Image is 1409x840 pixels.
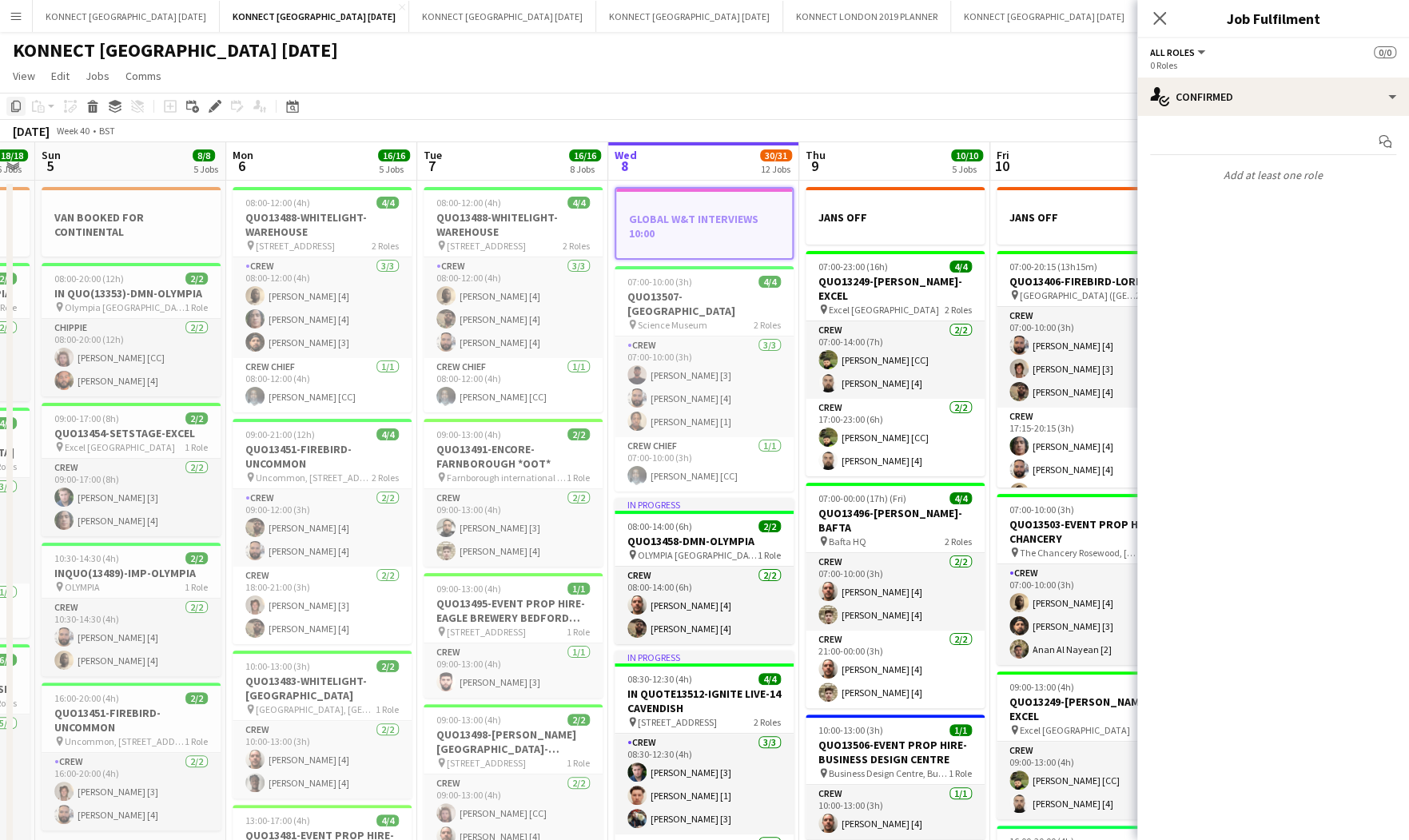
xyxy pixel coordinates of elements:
[79,66,116,86] a: Jobs
[1150,46,1208,58] button: All roles
[997,210,1176,225] h3: JANS OFF
[596,1,783,32] button: KONNECT [GEOGRAPHIC_DATA] [DATE]
[567,428,590,440] span: 2/2
[125,69,161,83] span: Comms
[233,419,412,644] div: 09:00-21:00 (12h)4/4QUO13451-FIREBIRD-UNCOMMON Uncommon, [STREET_ADDRESS]2 RolesCrew2/209:00-12:0...
[376,703,399,715] span: 1 Role
[436,583,501,595] span: 09:00-13:00 (4h)
[233,567,412,644] app-card-role: Crew2/218:00-21:00 (3h)[PERSON_NAME] [3][PERSON_NAME] [4]
[997,148,1009,162] span: Fri
[615,336,794,437] app-card-role: Crew3/307:00-10:00 (3h)[PERSON_NAME] [3][PERSON_NAME] [4][PERSON_NAME] [1]
[615,534,794,548] h3: QUO13458-DMN-OLYMPIA
[806,251,985,476] div: 07:00-23:00 (16h)4/4QUO13249-[PERSON_NAME]-EXCEL Excel [GEOGRAPHIC_DATA]2 RolesCrew2/207:00-14:00...
[806,274,985,303] h3: QUO13249-[PERSON_NAME]-EXCEL
[42,210,221,239] h3: VAN BOOKED FOR CONTINENTAL
[376,660,399,672] span: 2/2
[1136,289,1163,301] span: 2 Roles
[233,187,412,412] app-job-card: 08:00-12:00 (4h)4/4QUO13488-WHITELIGHT-WAREHOUSE [STREET_ADDRESS]2 RolesCrew3/308:00-12:00 (4h)[P...
[1009,681,1074,693] span: 09:00-13:00 (4h)
[638,549,758,561] span: OLYMPIA [GEOGRAPHIC_DATA]
[997,695,1176,723] h3: QUO13249-[PERSON_NAME]-EXCEL
[638,319,707,331] span: Science Museum
[42,543,221,676] app-job-card: 10:30-14:30 (4h)2/2INQUO(13489)-IMP-OLYMPIA OLYMPIA1 RoleCrew2/210:30-14:30 (4h)[PERSON_NAME] [4]...
[567,714,590,726] span: 2/2
[376,814,399,826] span: 4/4
[616,212,792,241] h3: GLOBAL W&T INTERVIEWS 10:00
[997,671,1176,819] app-job-card: 09:00-13:00 (4h)2/2QUO13249-[PERSON_NAME]-EXCEL Excel [GEOGRAPHIC_DATA]1 RoleCrew2/209:00-13:00 (...
[409,1,596,32] button: KONNECT [GEOGRAPHIC_DATA] [DATE]
[42,403,221,536] app-job-card: 09:00-17:00 (8h)2/2QUO13454-SETSTAGE-EXCEL Excel [GEOGRAPHIC_DATA]1 RoleCrew2/209:00-17:00 (8h)[P...
[615,148,637,162] span: Wed
[806,187,985,245] app-job-card: JANS OFF
[806,738,985,766] h3: QUO13506-EVENT PROP HIRE-BUSINESS DESIGN CENTRE
[6,66,42,86] a: View
[233,210,412,239] h3: QUO13488-WHITELIGHT-WAREHOUSE
[638,716,717,728] span: [STREET_ADDRESS]
[424,187,603,412] app-job-card: 08:00-12:00 (4h)4/4QUO13488-WHITELIGHT-WAREHOUSE [STREET_ADDRESS]2 RolesCrew3/308:00-12:00 (4h)[P...
[806,506,985,535] h3: QUO13496-[PERSON_NAME]-BAFTA
[1150,46,1195,58] span: All roles
[245,814,310,826] span: 13:00-17:00 (4h)
[39,157,61,175] span: 5
[758,276,781,288] span: 4/4
[1374,46,1396,58] span: 0/0
[233,651,412,798] app-job-card: 10:00-13:00 (3h)2/2QUO13483-WHITELIGHT-[GEOGRAPHIC_DATA] [GEOGRAPHIC_DATA], [GEOGRAPHIC_DATA], [G...
[952,163,982,175] div: 5 Jobs
[13,69,35,83] span: View
[1137,8,1409,29] h3: Job Fulfilment
[54,412,119,424] span: 09:00-17:00 (8h)
[424,727,603,756] h3: QUO13498-[PERSON_NAME][GEOGRAPHIC_DATA]-[GEOGRAPHIC_DATA]
[42,426,221,440] h3: QUO13454-SETSTAGE-EXCEL
[233,358,412,412] app-card-role: Crew Chief1/108:00-12:00 (4h)[PERSON_NAME] [CC]
[615,498,794,511] div: In progress
[567,626,590,638] span: 1 Role
[424,210,603,239] h3: QUO13488-WHITELIGHT-WAREHOUSE
[185,552,208,564] span: 2/2
[806,399,985,476] app-card-role: Crew2/217:00-23:00 (6h)[PERSON_NAME] [CC][PERSON_NAME] [4]
[51,69,70,83] span: Edit
[42,263,221,396] app-job-card: 08:00-20:00 (12h)2/2IN QUO(13353)-DMN-OLYMPIA Olympia [GEOGRAPHIC_DATA]1 RoleCHIPPIE2/208:00-20:0...
[758,549,781,561] span: 1 Role
[806,483,985,708] app-job-card: 07:00-00:00 (17h) (Fri)4/4QUO13496-[PERSON_NAME]-BAFTA Bafta HQ2 RolesCrew2/207:00-10:00 (3h)[PER...
[256,240,335,252] span: [STREET_ADDRESS]
[65,441,175,453] span: Excel [GEOGRAPHIC_DATA]
[185,581,208,593] span: 1 Role
[233,442,412,471] h3: QUO13451-FIREBIRD-UNCOMMON
[65,581,100,593] span: OLYMPIA
[615,567,794,644] app-card-role: Crew2/208:00-14:00 (6h)[PERSON_NAME] [4][PERSON_NAME] [4]
[818,261,888,273] span: 07:00-23:00 (16h)
[997,251,1176,488] div: 07:00-20:15 (13h15m)6/6QUO13406-FIREBIRD-LOREAL [GEOGRAPHIC_DATA] ([GEOGRAPHIC_DATA], [STREET_ADD...
[615,437,794,492] app-card-role: Crew Chief1/107:00-10:00 (3h)[PERSON_NAME] [CC]
[424,419,603,567] app-job-card: 09:00-13:00 (4h)2/2QUO13491-ENCORE-FARNBOROUGH *OOT* Farnborough international conference centre1...
[245,428,315,440] span: 09:00-21:00 (12h)
[42,187,221,257] div: VAN BOOKED FOR CONTINENTAL
[256,703,376,715] span: [GEOGRAPHIC_DATA], [GEOGRAPHIC_DATA], [GEOGRAPHIC_DATA], [GEOGRAPHIC_DATA]
[997,742,1176,819] app-card-role: Crew2/209:00-13:00 (4h)[PERSON_NAME] [CC][PERSON_NAME] [4]
[761,163,791,175] div: 12 Jobs
[1020,724,1130,736] span: Excel [GEOGRAPHIC_DATA]
[1150,59,1396,71] div: 0 Roles
[53,125,93,137] span: Week 40
[233,489,412,567] app-card-role: Crew2/209:00-12:00 (3h)[PERSON_NAME] [4][PERSON_NAME] [4]
[424,148,442,162] span: Tue
[570,163,600,175] div: 8 Jobs
[760,149,792,161] span: 30/31
[447,472,567,484] span: Farnborough international conference centre
[615,266,794,492] app-job-card: 07:00-10:00 (3h)4/4QUO13507-[GEOGRAPHIC_DATA] Science Museum2 RolesCrew3/307:00-10:00 (3h)[PERSON...
[220,1,409,32] button: KONNECT [GEOGRAPHIC_DATA] [DATE]
[436,428,501,440] span: 09:00-13:00 (4h)
[818,492,906,504] span: 07:00-00:00 (17h) (Fri)
[447,240,526,252] span: [STREET_ADDRESS]
[424,643,603,698] app-card-role: Crew1/109:00-13:00 (4h)[PERSON_NAME] [3]
[54,552,119,564] span: 10:30-14:30 (4h)
[233,721,412,798] app-card-role: Crew2/210:00-13:00 (3h)[PERSON_NAME] [4][PERSON_NAME] [4]
[33,1,220,32] button: KONNECT [GEOGRAPHIC_DATA] [DATE]
[65,735,185,747] span: Uncommon, [STREET_ADDRESS]
[997,274,1176,289] h3: QUO13406-FIREBIRD-LOREAL
[615,498,794,644] app-job-card: In progress08:00-14:00 (6h)2/2QUO13458-DMN-OLYMPIA OLYMPIA [GEOGRAPHIC_DATA]1 RoleCrew2/208:00-14...
[829,304,939,316] span: Excel [GEOGRAPHIC_DATA]
[424,358,603,412] app-card-role: Crew Chief1/108:00-12:00 (4h)[PERSON_NAME] [CC]
[997,564,1176,665] app-card-role: Crew3/307:00-10:00 (3h)[PERSON_NAME] [4][PERSON_NAME] [3]Anan Al Nayean [2]
[436,714,501,726] span: 09:00-13:00 (4h)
